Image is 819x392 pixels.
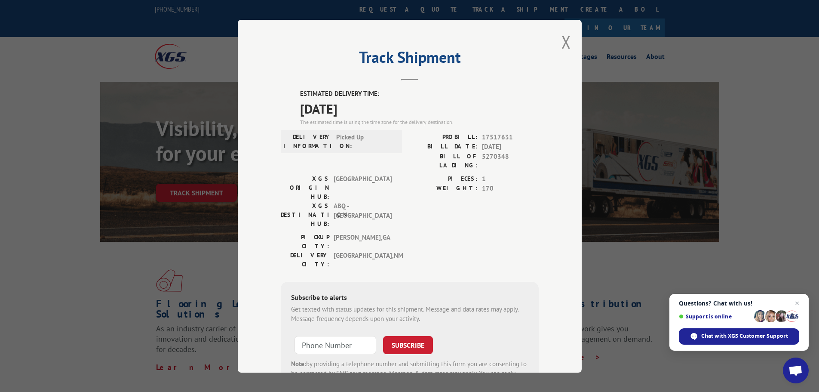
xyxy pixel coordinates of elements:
[410,174,478,184] label: PIECES:
[291,359,306,367] strong: Note:
[679,313,751,320] span: Support is online
[792,298,802,309] span: Close chat
[410,184,478,194] label: WEIGHT:
[410,132,478,142] label: PROBILL:
[334,201,392,228] span: ABQ - [GEOGRAPHIC_DATA]
[482,142,539,152] span: [DATE]
[281,232,329,250] label: PICKUP CITY:
[281,201,329,228] label: XGS DESTINATION HUB:
[334,174,392,201] span: [GEOGRAPHIC_DATA]
[291,359,528,388] div: by providing a telephone number and submitting this form you are consenting to be contacted by SM...
[410,142,478,152] label: BILL DATE:
[410,151,478,170] label: BILL OF LADING:
[291,292,528,304] div: Subscribe to alerts
[291,304,528,324] div: Get texted with status updates for this shipment. Message and data rates may apply. Message frequ...
[383,336,433,354] button: SUBSCRIBE
[482,132,539,142] span: 17517631
[336,132,394,150] span: Picked Up
[561,31,571,53] button: Close modal
[300,118,539,126] div: The estimated time is using the time zone for the delivery destination.
[281,250,329,269] label: DELIVERY CITY:
[482,184,539,194] span: 170
[701,332,788,340] span: Chat with XGS Customer Support
[281,174,329,201] label: XGS ORIGIN HUB:
[334,250,392,269] span: [GEOGRAPHIC_DATA] , NM
[283,132,332,150] label: DELIVERY INFORMATION:
[482,174,539,184] span: 1
[300,99,539,118] span: [DATE]
[679,300,799,307] span: Questions? Chat with us!
[294,336,376,354] input: Phone Number
[679,328,799,345] div: Chat with XGS Customer Support
[281,51,539,68] h2: Track Shipment
[783,358,809,383] div: Open chat
[482,151,539,170] span: 5270348
[334,232,392,250] span: [PERSON_NAME] , GA
[300,89,539,99] label: ESTIMATED DELIVERY TIME:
